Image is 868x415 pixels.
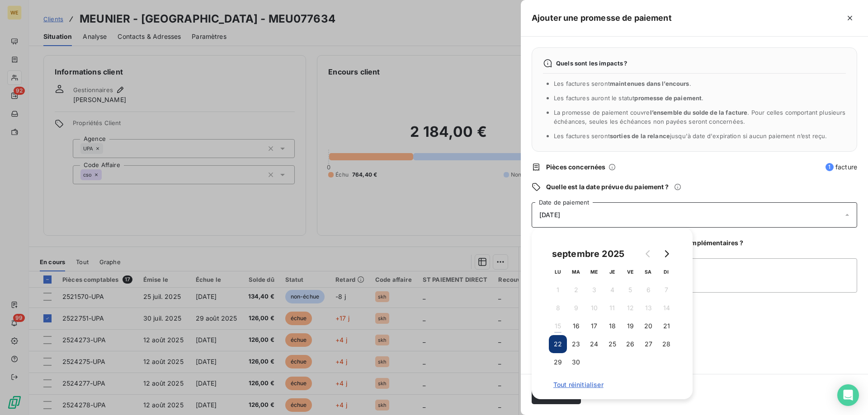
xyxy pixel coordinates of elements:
button: 17 [585,317,603,335]
th: mercredi [585,263,603,281]
span: Les factures auront le statut . [554,94,704,102]
button: 23 [567,335,585,353]
span: Pièces concernées [546,163,606,172]
button: 18 [603,317,621,335]
button: 22 [549,335,567,353]
span: La promesse de paiement couvre . Pour celles comportant plusieurs échéances, seules les échéances... [554,109,846,125]
th: mardi [567,263,585,281]
button: 25 [603,335,621,353]
th: vendredi [621,263,639,281]
button: 1 [549,281,567,299]
th: jeudi [603,263,621,281]
button: 7 [657,281,675,299]
button: 9 [567,299,585,317]
textarea: [DATE] [532,258,857,293]
button: 29 [549,353,567,371]
button: 3 [585,281,603,299]
button: 21 [657,317,675,335]
div: Open Intercom Messenger [837,384,859,406]
button: 2 [567,281,585,299]
button: 15 [549,317,567,335]
span: Quelle est la date prévue du paiement ? [546,182,669,191]
button: 14 [657,299,675,317]
button: 19 [621,317,639,335]
button: 13 [639,299,657,317]
span: maintenues dans l’encours [610,80,689,87]
button: 16 [567,317,585,335]
span: Quels sont les impacts ? [556,60,627,67]
button: 26 [621,335,639,353]
button: 8 [549,299,567,317]
button: 5 [621,281,639,299]
th: samedi [639,263,657,281]
span: [DATE] [539,211,560,219]
th: dimanche [657,263,675,281]
button: 12 [621,299,639,317]
button: Go to next month [657,245,675,263]
div: septembre 2025 [549,247,627,261]
span: facture [826,163,857,172]
h5: Ajouter une promesse de paiement [532,12,672,24]
span: Les factures seront . [554,80,691,87]
span: Tout réinitialiser [553,381,671,388]
button: 11 [603,299,621,317]
button: 6 [639,281,657,299]
button: Go to previous month [639,245,657,263]
button: 28 [657,335,675,353]
button: 24 [585,335,603,353]
span: Les factures seront jusqu'à date d'expiration si aucun paiement n’est reçu. [554,132,827,140]
button: 27 [639,335,657,353]
span: promesse de paiement [634,94,702,102]
button: 10 [585,299,603,317]
button: 4 [603,281,621,299]
span: sorties de la relance [610,132,670,140]
span: 1 [826,163,834,171]
span: l’ensemble du solde de la facture [650,109,748,116]
th: lundi [549,263,567,281]
button: 20 [639,317,657,335]
button: 30 [567,353,585,371]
